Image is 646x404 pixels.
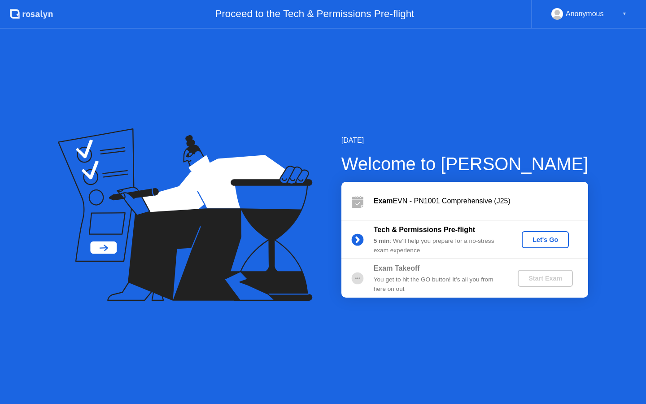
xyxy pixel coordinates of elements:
div: Let's Go [525,236,565,243]
div: Start Exam [521,275,569,282]
b: 5 min [374,237,390,244]
b: Exam Takeoff [374,264,420,272]
button: Let's Go [522,231,569,248]
b: Tech & Permissions Pre-flight [374,226,475,233]
div: EVN - PN1001 Comprehensive (J25) [374,196,588,206]
div: : We’ll help you prepare for a no-stress exam experience [374,237,503,255]
b: Exam [374,197,393,205]
div: ▼ [622,8,627,20]
div: [DATE] [341,135,589,146]
div: Anonymous [566,8,604,20]
button: Start Exam [518,270,573,287]
div: You get to hit the GO button! It’s all you from here on out [374,275,503,294]
div: Welcome to [PERSON_NAME] [341,150,589,177]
